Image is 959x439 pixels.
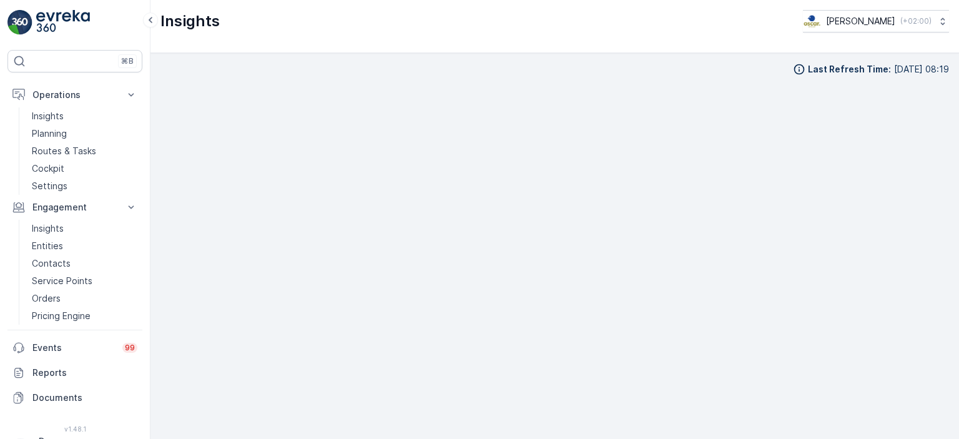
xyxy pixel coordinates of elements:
p: Insights [160,11,220,31]
p: [DATE] 08:19 [894,63,949,76]
a: Orders [27,290,142,307]
a: Planning [27,125,142,142]
p: ( +02:00 ) [900,16,932,26]
p: Documents [32,392,137,404]
a: Pricing Engine [27,307,142,325]
a: Routes & Tasks [27,142,142,160]
a: Service Points [27,272,142,290]
p: ⌘B [121,56,134,66]
span: v 1.48.1 [7,425,142,433]
a: Entities [27,237,142,255]
p: Entities [32,240,63,252]
a: Insights [27,220,142,237]
p: Events [32,342,115,354]
a: Insights [27,107,142,125]
a: Settings [27,177,142,195]
p: Pricing Engine [32,310,91,322]
button: Engagement [7,195,142,220]
img: logo_light-DOdMpM7g.png [36,10,90,35]
p: [PERSON_NAME] [826,15,895,27]
p: Engagement [32,201,117,214]
p: Orders [32,292,61,305]
p: Routes & Tasks [32,145,96,157]
p: Reports [32,367,137,379]
p: Cockpit [32,162,64,175]
p: Insights [32,222,64,235]
button: Operations [7,82,142,107]
a: Reports [7,360,142,385]
a: Documents [7,385,142,410]
a: Cockpit [27,160,142,177]
p: Contacts [32,257,71,270]
a: Events99 [7,335,142,360]
img: logo [7,10,32,35]
p: Last Refresh Time : [808,63,891,76]
p: Settings [32,180,67,192]
p: Operations [32,89,117,101]
button: [PERSON_NAME](+02:00) [803,10,949,32]
p: Insights [32,110,64,122]
p: Planning [32,127,67,140]
p: Service Points [32,275,92,287]
p: 99 [125,343,135,353]
img: basis-logo_rgb2x.png [803,14,821,28]
a: Contacts [27,255,142,272]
